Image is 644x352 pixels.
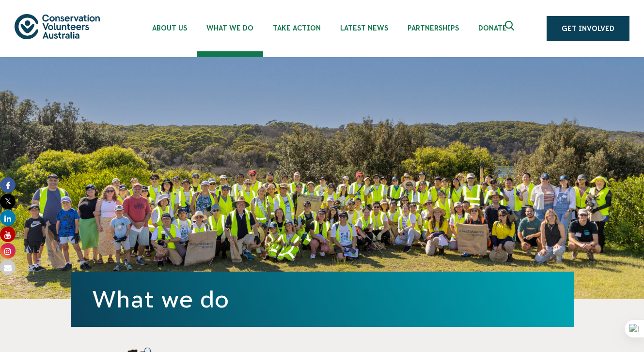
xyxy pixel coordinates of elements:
[499,17,522,40] button: Expand search box Close search box
[206,24,253,32] span: What We Do
[478,24,507,32] span: Donate
[15,14,100,39] img: logo.svg
[152,24,187,32] span: About Us
[408,24,459,32] span: Partnerships
[547,16,629,41] a: Get Involved
[92,286,552,312] h1: What we do
[340,24,388,32] span: Latest News
[505,21,517,36] span: Expand search box
[273,24,321,32] span: Take Action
